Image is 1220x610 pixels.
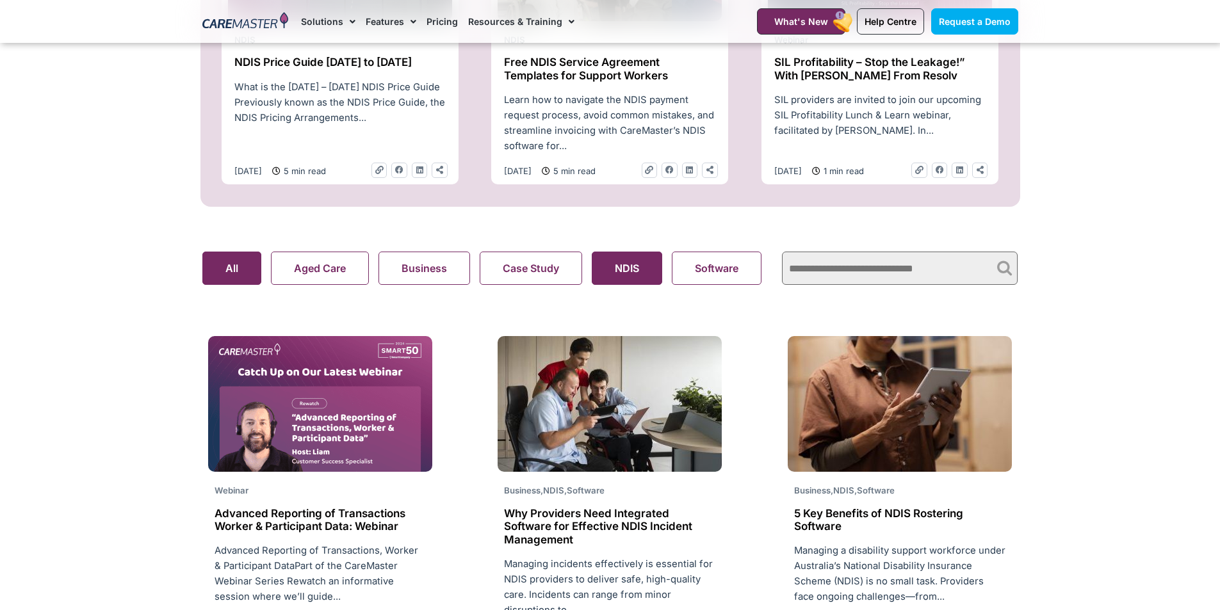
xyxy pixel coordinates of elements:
[857,485,895,495] span: Software
[498,336,722,472] img: man-wheelchair-working-front-view
[820,164,864,178] span: 1 min read
[202,252,261,285] button: All
[774,56,986,82] h2: SIL Profitability – Stop the Leakage!” With [PERSON_NAME] From Resolv
[504,166,532,176] time: [DATE]
[215,543,426,604] p: Advanced Reporting of Transactions, Worker & Participant DataPart of the CareMaster Webinar Serie...
[504,485,605,495] span: , ,
[774,16,828,27] span: What's New
[215,507,426,533] h2: Advanced Reporting of Transactions Worker & Participant Data: Webinar
[504,56,715,82] h2: Free NDIS Service Agreement Templates for Support Workers
[794,507,1005,533] h2: 5 Key Benefits of NDIS Rostering Software
[931,8,1018,35] a: Request a Demo
[202,12,289,31] img: CareMaster Logo
[234,56,446,68] h2: NDIS Price Guide [DATE] to [DATE]
[504,507,715,546] h2: Why Providers Need Integrated Software for Effective NDIS Incident Management
[234,79,446,125] p: What is the [DATE] – [DATE] NDIS Price Guide Previously known as the NDIS Price Guide, the NDIS P...
[794,485,895,495] span: , ,
[378,252,470,285] button: Business
[788,336,1012,472] img: set-designer-work-indoors
[774,166,802,176] time: [DATE]
[794,543,1005,604] p: Managing a disability support workforce under Australia’s National Disability Insurance Scheme (N...
[480,252,582,285] button: Case Study
[504,485,541,495] span: Business
[857,8,924,35] a: Help Centre
[672,252,761,285] button: Software
[281,164,326,178] span: 5 min read
[592,252,662,285] button: NDIS
[208,336,432,472] img: REWATCH Advanced Reporting of Transactions, Worker & Participant Data_Website Thumb
[567,485,605,495] span: Software
[215,485,248,495] span: Webinar
[757,8,845,35] a: What's New
[271,252,369,285] button: Aged Care
[543,485,564,495] span: NDIS
[794,485,831,495] span: Business
[939,16,1011,27] span: Request a Demo
[774,92,986,138] p: SIL providers are invited to join our upcoming SIL Profitability Lunch & Learn webinar, facilitat...
[550,164,596,178] span: 5 min read
[833,485,854,495] span: NDIS
[234,166,262,176] time: [DATE]
[865,16,916,27] span: Help Centre
[498,92,722,154] div: Learn how to navigate the NDIS payment request process, avoid common mistakes, and streamline inv...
